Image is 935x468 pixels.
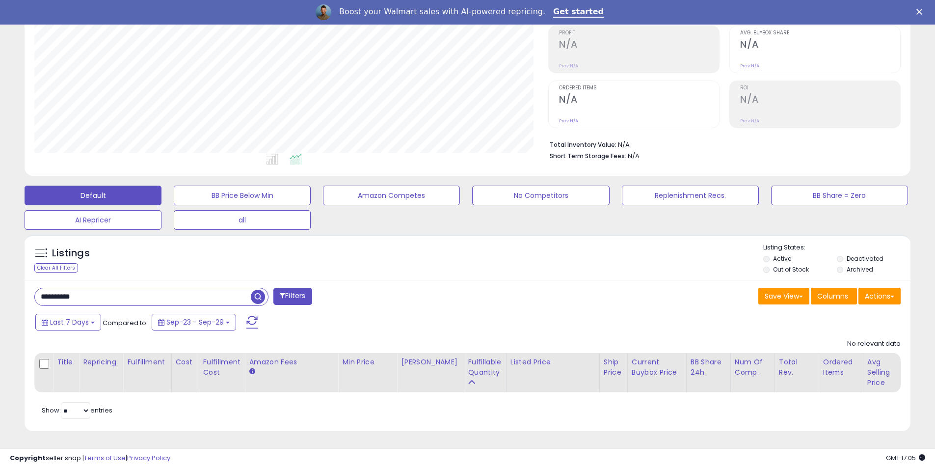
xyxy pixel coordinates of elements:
a: Terms of Use [84,453,126,463]
div: Fulfillable Quantity [468,357,502,378]
span: Ordered Items [559,85,719,91]
span: Columns [817,291,848,301]
div: Clear All Filters [34,263,78,273]
div: Listed Price [510,357,595,367]
span: 2025-10-8 17:05 GMT [886,453,925,463]
div: Avg Selling Price [867,357,903,388]
div: Cost [176,357,195,367]
span: ROI [740,85,900,91]
li: N/A [550,138,893,150]
h2: N/A [559,94,719,107]
span: N/A [628,151,640,161]
label: Deactivated [847,254,883,263]
button: Last 7 Days [35,314,101,330]
div: BB Share 24h. [691,357,726,378]
div: Boost your Walmart sales with AI-powered repricing. [339,7,545,17]
button: AI Repricer [25,210,161,230]
small: Prev: N/A [740,63,759,69]
div: Repricing [83,357,119,367]
div: [PERSON_NAME] [401,357,459,367]
button: Columns [811,288,857,304]
div: seller snap | | [10,454,170,463]
button: Actions [858,288,901,304]
div: Fulfillment Cost [203,357,240,378]
button: BB Price Below Min [174,186,311,205]
div: Total Rev. [779,357,815,378]
button: No Competitors [472,186,609,205]
div: Amazon Fees [249,357,334,367]
button: Replenishment Recs. [622,186,759,205]
label: Archived [847,265,873,274]
span: Profit [559,30,719,36]
label: Out of Stock [773,265,809,274]
img: Profile image for Adrian [316,4,331,20]
button: Filters [273,288,312,305]
small: Prev: N/A [559,118,578,124]
h5: Listings [52,247,90,260]
div: Num of Comp. [735,357,771,378]
span: Last 7 Days [50,317,89,327]
button: Default [25,186,161,205]
h2: N/A [740,39,900,52]
div: Current Buybox Price [632,357,682,378]
div: Title [57,357,75,367]
span: Compared to: [103,318,148,328]
a: Privacy Policy [127,453,170,463]
strong: Copyright [10,453,46,463]
h2: N/A [559,39,719,52]
div: Close [916,9,926,15]
div: No relevant data [847,339,901,349]
small: Prev: N/A [740,118,759,124]
button: all [174,210,311,230]
div: Ship Price [604,357,623,378]
h2: N/A [740,94,900,107]
div: Ordered Items [823,357,859,378]
p: Listing States: [763,243,910,252]
button: Sep-23 - Sep-29 [152,314,236,330]
small: Amazon Fees. [249,367,255,376]
span: Sep-23 - Sep-29 [166,317,224,327]
span: Avg. Buybox Share [740,30,900,36]
b: Total Inventory Value: [550,140,616,149]
button: Amazon Competes [323,186,460,205]
a: Get started [553,7,604,18]
small: Prev: N/A [559,63,578,69]
b: Short Term Storage Fees: [550,152,626,160]
div: Fulfillment [127,357,167,367]
span: Show: entries [42,406,112,415]
button: BB Share = Zero [771,186,908,205]
label: Active [773,254,791,263]
div: Min Price [342,357,393,367]
button: Save View [758,288,809,304]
